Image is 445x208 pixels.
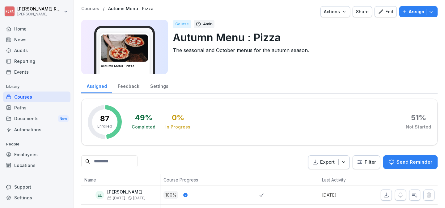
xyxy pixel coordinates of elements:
[165,124,190,130] div: In Progress
[3,181,70,192] div: Support
[145,78,174,93] a: Settings
[3,124,70,135] a: Automations
[103,6,104,11] p: /
[3,82,70,92] p: Library
[100,115,109,122] p: 87
[173,30,433,45] p: Autumn Menu : Pizza
[396,159,432,165] p: Send Reminder
[107,190,146,195] p: [PERSON_NAME]
[3,45,70,56] a: Audits
[172,114,184,121] div: 0 %
[132,124,155,130] div: Completed
[3,139,70,149] p: People
[3,92,70,102] a: Courses
[3,149,70,160] a: Employees
[58,115,69,122] div: New
[378,8,393,15] div: Edit
[3,56,70,67] a: Reporting
[3,34,70,45] a: News
[411,114,426,121] div: 51 %
[135,114,152,121] div: 49 %
[203,21,213,27] p: 4 min
[81,78,112,93] a: Assigned
[322,192,368,198] p: [DATE]
[324,8,347,15] div: Actions
[163,191,178,199] p: 100 %
[3,192,70,203] a: Settings
[97,124,112,129] p: Enrolled
[95,191,104,199] div: EL
[3,67,70,77] a: Events
[81,6,99,11] a: Courses
[17,6,62,12] p: [PERSON_NAME] Rondeux
[163,177,256,183] p: Course Progress
[101,64,148,68] h3: Autumn Menu : Pizza
[375,6,397,17] button: Edit
[320,6,350,17] button: Actions
[357,159,376,165] div: Filter
[112,78,145,93] a: Feedback
[399,6,438,17] button: Assign
[173,47,433,54] p: The seasonal and October menus for the autumn season.
[409,8,424,15] p: Assign
[308,155,350,169] button: Export
[383,155,438,169] button: Send Reminder
[322,177,365,183] p: Last Activity
[3,102,70,113] a: Paths
[3,113,70,124] div: Documents
[3,160,70,171] a: Locations
[353,156,380,169] button: Filter
[3,113,70,124] a: DocumentsNew
[356,8,369,15] div: Share
[406,124,431,130] div: Not Started
[353,6,372,17] button: Share
[3,23,70,34] a: Home
[101,35,148,62] img: gigntzqtjbmfaqrmkhd4k4h3.png
[173,20,191,28] div: Course
[108,6,154,11] a: Autumn Menu : Pizza
[84,177,157,183] p: Name
[107,196,125,200] span: [DATE]
[320,159,335,166] p: Export
[133,196,146,200] span: [DATE]
[17,12,62,16] p: [PERSON_NAME]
